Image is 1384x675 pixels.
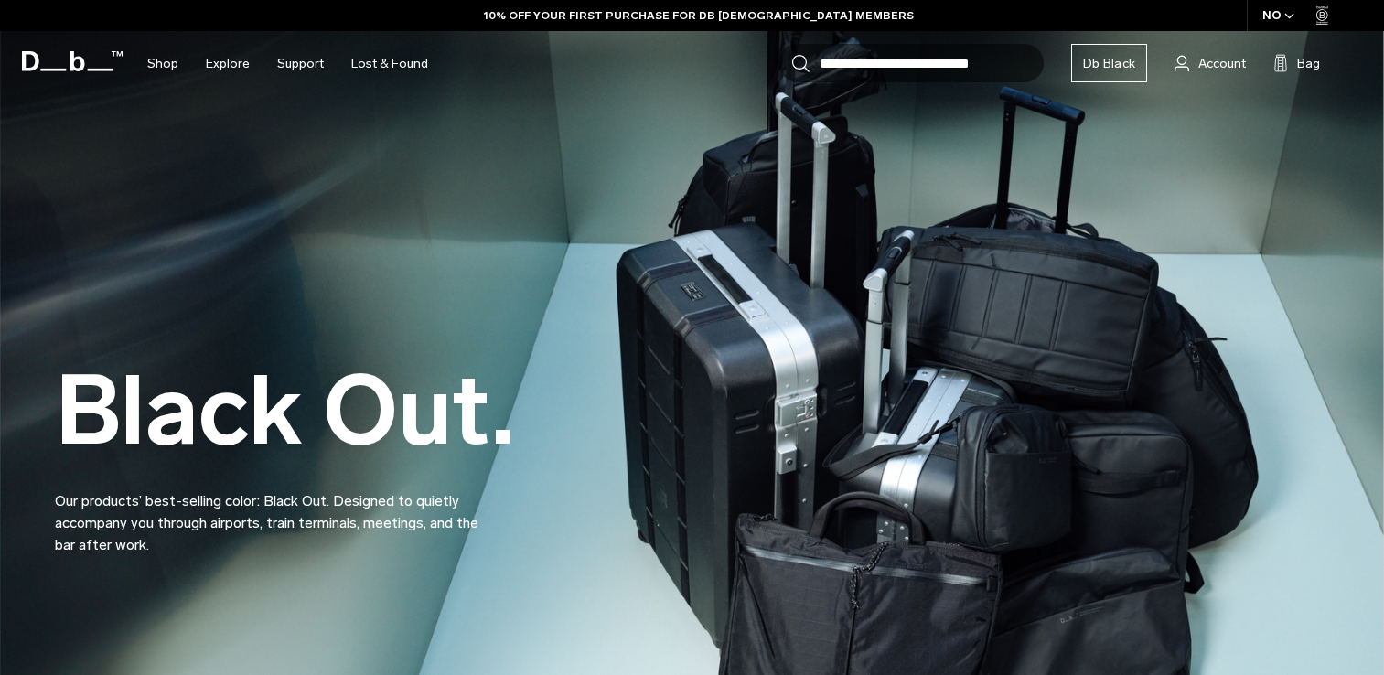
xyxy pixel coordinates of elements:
[55,363,514,459] h2: Black Out.
[55,468,494,556] p: Our products’ best-selling color: Black Out. Designed to quietly accompany you through airports, ...
[206,31,250,96] a: Explore
[1198,54,1246,73] span: Account
[147,31,178,96] a: Shop
[1297,54,1320,73] span: Bag
[484,7,914,24] a: 10% OFF YOUR FIRST PURCHASE FOR DB [DEMOGRAPHIC_DATA] MEMBERS
[1273,52,1320,74] button: Bag
[1071,44,1147,82] a: Db Black
[351,31,428,96] a: Lost & Found
[277,31,324,96] a: Support
[1175,52,1246,74] a: Account
[134,31,442,96] nav: Main Navigation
